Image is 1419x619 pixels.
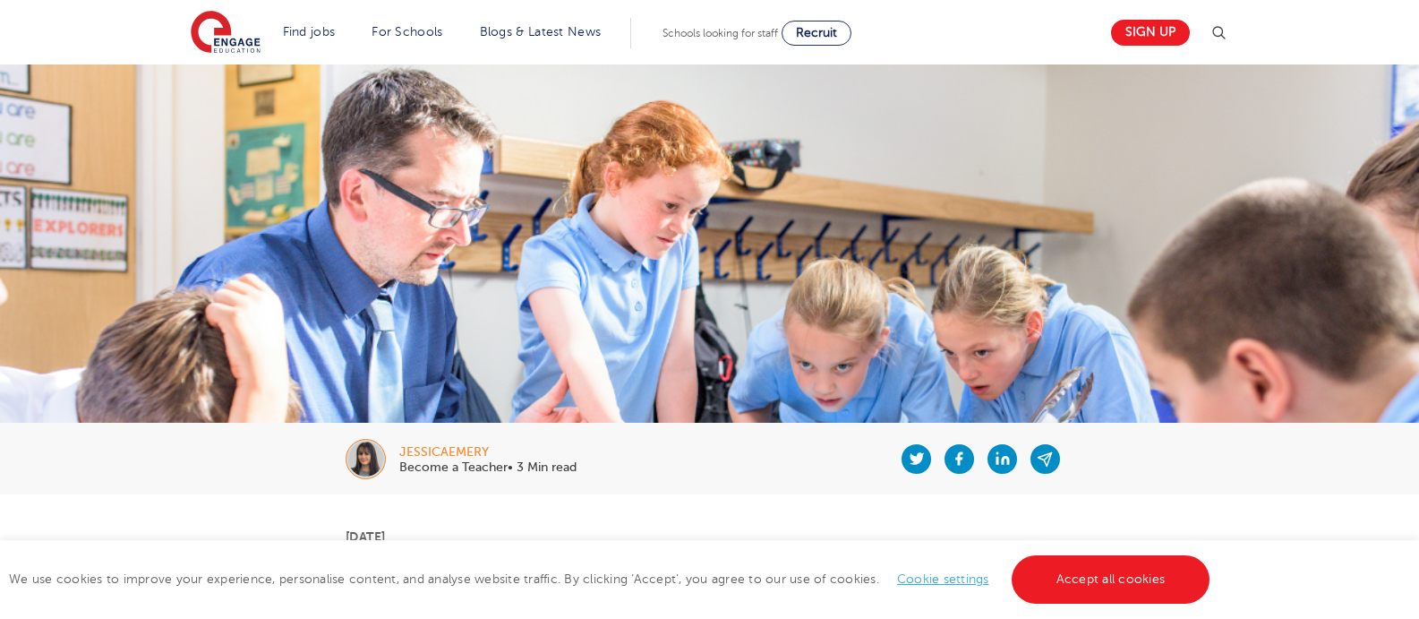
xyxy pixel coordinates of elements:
[662,27,778,39] span: Schools looking for staff
[283,25,336,39] a: Find jobs
[9,572,1214,586] span: We use cookies to improve your experience, personalise content, and analyse website traffic. By c...
[480,25,602,39] a: Blogs & Latest News
[1111,20,1190,46] a: Sign up
[399,446,577,459] div: jessicaemery
[399,461,577,474] p: Become a Teacher• 3 Min read
[782,21,851,46] a: Recruit
[796,26,837,39] span: Recruit
[372,25,442,39] a: For Schools
[346,530,1073,543] p: [DATE]
[191,11,261,56] img: Engage Education
[897,572,989,586] a: Cookie settings
[1012,555,1210,604] a: Accept all cookies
